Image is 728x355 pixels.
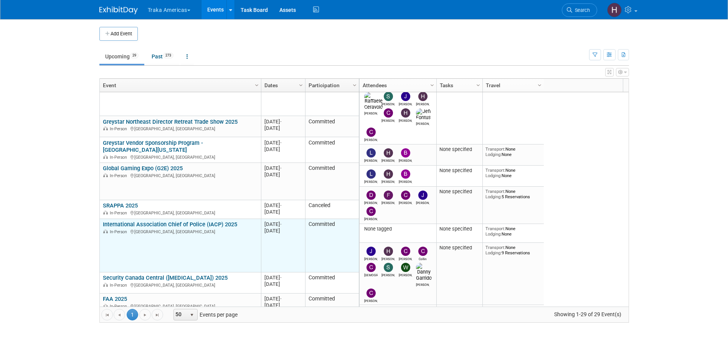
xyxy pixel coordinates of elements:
[418,191,428,200] img: Jamie Saenz
[127,309,138,320] span: 1
[485,152,502,157] span: Lodging:
[103,283,108,287] img: In-Person Event
[416,256,429,261] div: Collin Sharp
[440,79,477,92] a: Tasks
[280,165,282,171] span: -
[305,200,359,219] td: Canceled
[154,312,160,318] span: Go to the last page
[174,309,187,320] span: 50
[103,274,228,281] a: Security Canada Central ([MEDICAL_DATA]) 2025
[280,296,282,302] span: -
[103,79,256,92] a: Event
[264,125,302,131] div: [DATE]
[350,79,359,90] a: Column Settings
[280,202,282,208] span: -
[416,263,432,281] img: Danny Garrido
[485,226,541,237] div: None None
[99,7,138,14] img: ExhibitDay
[364,256,378,261] div: Jamie Saenz
[366,207,376,216] img: Chris Obarski
[264,209,302,215] div: [DATE]
[485,245,505,250] span: Transport:
[103,282,258,288] div: [GEOGRAPHIC_DATA], [GEOGRAPHIC_DATA]
[264,281,302,287] div: [DATE]
[364,200,378,205] div: Dominic Perry
[607,3,622,17] img: Heather Fraser
[485,173,502,178] span: Lodging:
[384,191,393,200] img: Frank Rojas
[110,283,129,288] span: In-Person
[99,49,144,64] a: Upcoming29
[416,108,431,121] img: Jeff Fontus
[366,191,376,200] img: Dominic Perry
[384,263,393,272] img: Steve Atkinson
[474,79,482,90] a: Column Settings
[381,101,395,106] div: Steve Atkinson
[264,227,302,234] div: [DATE]
[103,125,258,132] div: [GEOGRAPHIC_DATA], [GEOGRAPHIC_DATA]
[305,163,359,200] td: Committed
[104,312,110,318] span: Go to the first page
[298,82,304,88] span: Column Settings
[381,256,395,261] div: Heather Fraser
[103,173,108,177] img: In-Person Event
[305,294,359,315] td: Committed
[439,226,479,232] div: None specified
[103,221,237,228] a: International Association Chief of Police (IACP) 2025
[99,27,138,41] button: Add Event
[103,295,127,302] a: FAA 2025
[381,158,395,163] div: Hannah Nichols
[364,110,378,115] div: Raffaele Ceravolo
[401,191,410,200] img: Craig Newell
[101,309,113,320] a: Go to the first page
[189,312,195,318] span: select
[146,49,179,64] a: Past273
[416,121,429,126] div: Jeff Fontus
[103,304,108,308] img: In-Person Event
[110,229,129,234] span: In-Person
[116,312,122,318] span: Go to the previous page
[439,146,479,153] div: None specified
[381,200,395,205] div: Frank Rojas
[366,263,376,272] img: Christian Guzman
[264,221,302,227] div: [DATE]
[485,194,502,199] span: Lodging:
[399,101,412,106] div: Jamie Saenz
[264,171,302,178] div: [DATE]
[280,119,282,124] span: -
[103,139,203,154] a: Greystar Vendor Sponsorship Program - [GEOGRAPHIC_DATA][US_STATE]
[416,282,429,287] div: Danny Garrido
[485,189,541,200] div: None 5 Reservations
[366,148,376,158] img: Larry Green
[399,158,412,163] div: Brooke Fiore
[416,101,429,106] div: Heather Fraser
[142,312,148,318] span: Go to the next page
[110,173,129,178] span: In-Person
[363,79,431,92] a: Attendees
[114,309,125,320] a: Go to the previous page
[486,79,539,92] a: Travel
[139,309,151,320] a: Go to the next page
[439,168,479,174] div: None specified
[485,168,541,179] div: None None
[399,256,412,261] div: Craig Newell
[364,158,378,163] div: Larry Green
[264,139,302,146] div: [DATE]
[110,155,129,160] span: In-Person
[352,82,358,88] span: Column Settings
[401,92,410,101] img: Jamie Saenz
[485,245,541,256] div: None 9 Reservations
[103,202,138,209] a: SRAPPA 2025
[305,116,359,137] td: Committed
[485,231,502,237] span: Lodging:
[399,179,412,184] div: Brooke Fiore
[439,245,479,251] div: None specified
[297,79,305,90] a: Column Settings
[280,275,282,280] span: -
[264,146,302,153] div: [DATE]
[485,146,505,152] span: Transport:
[264,274,302,281] div: [DATE]
[485,250,502,255] span: Lodging:
[305,219,359,272] td: Committed
[416,200,429,205] div: Jamie Saenz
